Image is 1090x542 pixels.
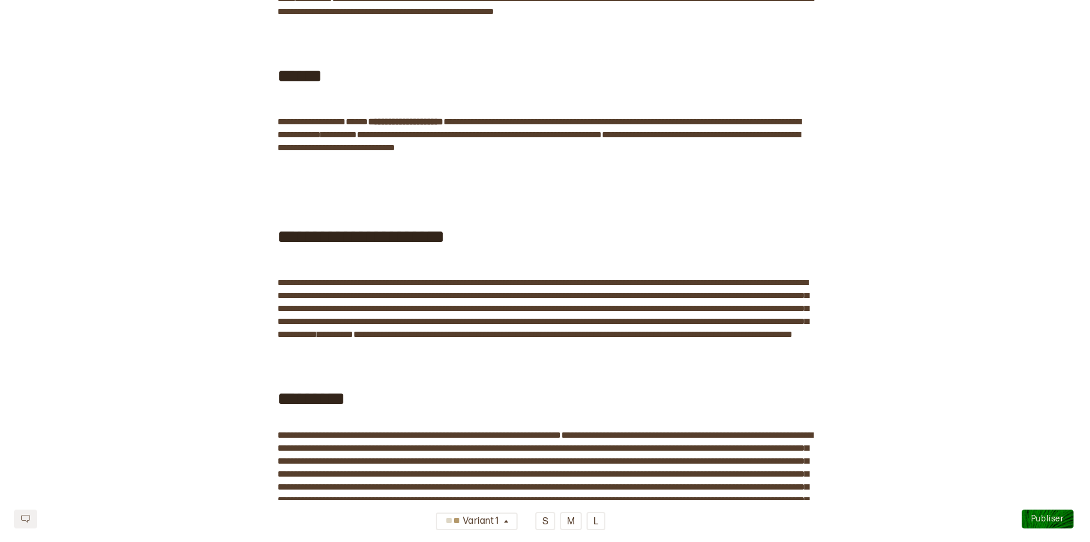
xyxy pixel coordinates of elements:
[587,512,605,530] button: L
[1031,514,1064,524] span: Publiser
[535,512,555,530] button: S
[443,512,502,531] div: Variant 1
[436,513,518,530] button: Variant 1
[1022,510,1074,528] button: Publiser
[560,512,582,530] button: M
